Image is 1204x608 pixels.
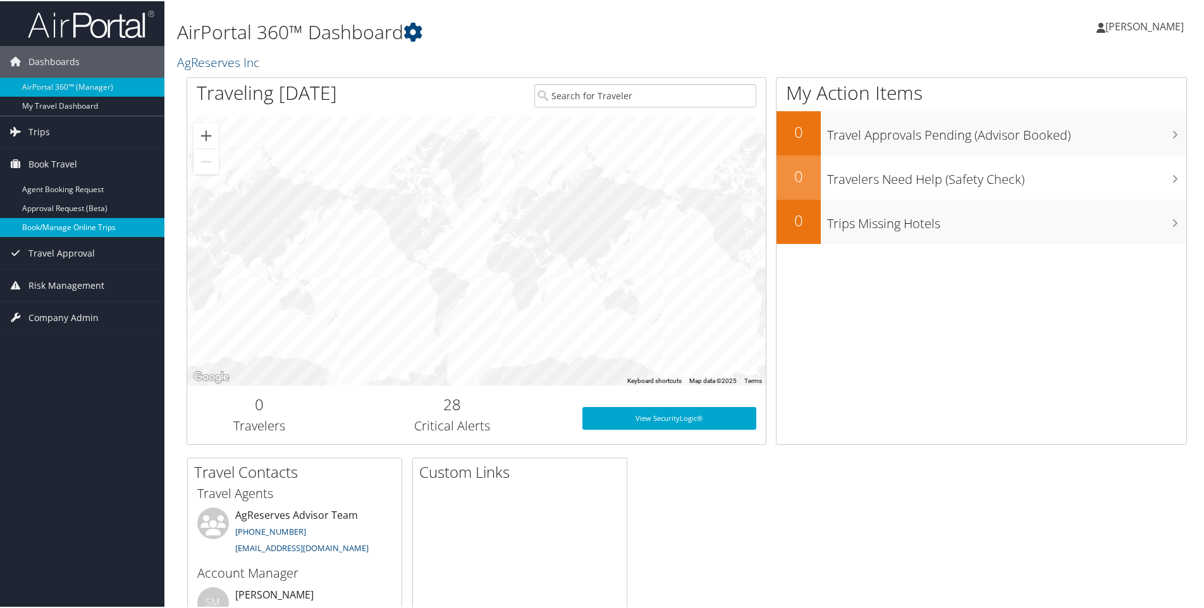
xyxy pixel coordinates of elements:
[744,376,762,383] a: Terms (opens in new tab)
[191,506,398,558] li: AgReserves Advisor Team
[28,45,80,76] span: Dashboards
[534,83,756,106] input: Search for Traveler
[827,207,1186,231] h3: Trips Missing Hotels
[177,18,857,44] h1: AirPortal 360™ Dashboard
[582,406,756,429] a: View SecurityLogic®
[28,115,50,147] span: Trips
[197,416,322,434] h3: Travelers
[777,78,1186,105] h1: My Action Items
[689,376,737,383] span: Map data ©2025
[777,209,821,230] h2: 0
[777,164,821,186] h2: 0
[1096,6,1196,44] a: [PERSON_NAME]
[777,110,1186,154] a: 0Travel Approvals Pending (Advisor Booked)
[194,460,402,482] h2: Travel Contacts
[627,375,682,384] button: Keyboard shortcuts
[197,483,392,501] h3: Travel Agents
[28,269,104,300] span: Risk Management
[193,148,219,173] button: Zoom out
[28,147,77,179] span: Book Travel
[190,368,232,384] img: Google
[177,52,262,70] a: AgReserves Inc
[197,392,322,414] h2: 0
[197,563,392,581] h3: Account Manager
[28,236,95,268] span: Travel Approval
[28,8,154,38] img: airportal-logo.png
[235,541,369,552] a: [EMAIL_ADDRESS][DOMAIN_NAME]
[341,416,563,434] h3: Critical Alerts
[419,460,627,482] h2: Custom Links
[341,392,563,414] h2: 28
[777,198,1186,243] a: 0Trips Missing Hotels
[777,120,821,142] h2: 0
[777,154,1186,198] a: 0Travelers Need Help (Safety Check)
[193,122,219,147] button: Zoom in
[190,368,232,384] a: Open this area in Google Maps (opens a new window)
[235,525,306,536] a: [PHONE_NUMBER]
[197,78,337,105] h1: Traveling [DATE]
[827,119,1186,143] h3: Travel Approvals Pending (Advisor Booked)
[1105,18,1184,32] span: [PERSON_NAME]
[827,163,1186,187] h3: Travelers Need Help (Safety Check)
[28,301,99,332] span: Company Admin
